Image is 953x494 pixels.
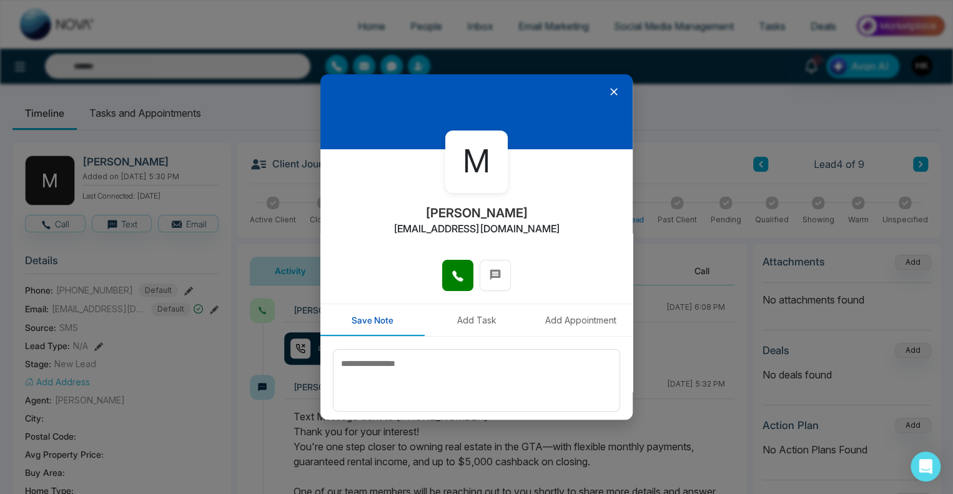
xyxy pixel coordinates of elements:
h2: [PERSON_NAME] [425,205,528,220]
h2: [EMAIL_ADDRESS][DOMAIN_NAME] [393,223,560,235]
button: Save Note [320,304,425,336]
div: Open Intercom Messenger [911,452,941,482]
button: Add Appointment [528,304,633,336]
button: Add Task [425,304,529,336]
span: M [463,138,490,185]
